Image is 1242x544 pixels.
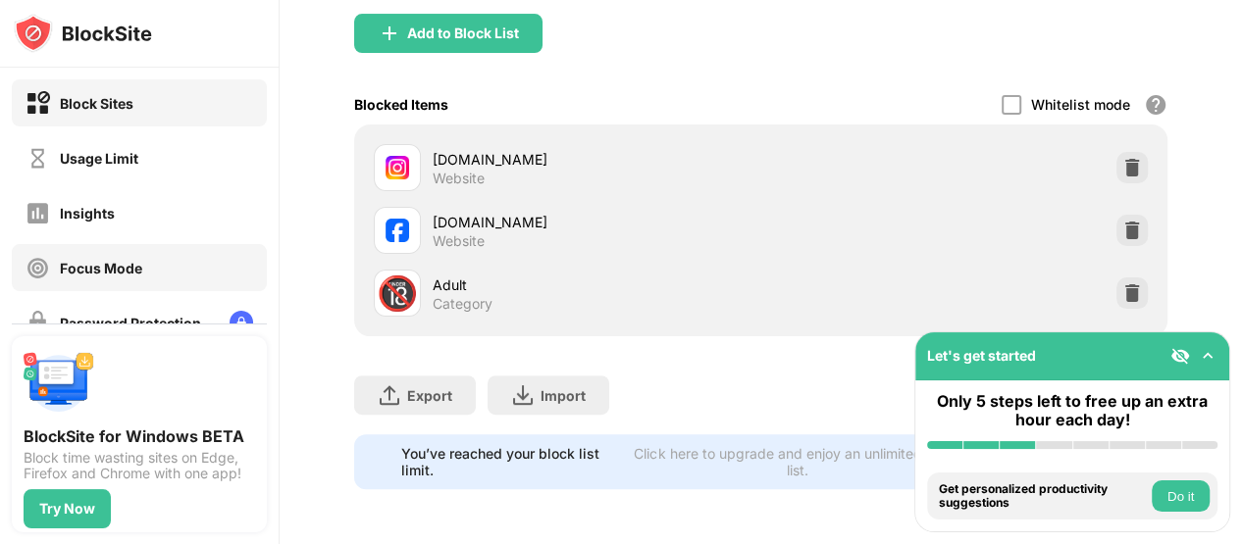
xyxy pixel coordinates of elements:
[26,201,50,225] img: insights-off.svg
[386,156,409,179] img: favicons
[1031,96,1130,113] div: Whitelist mode
[26,146,50,171] img: time-usage-off.svg
[60,315,201,331] div: Password Protection
[60,95,133,112] div: Block Sites
[386,219,409,242] img: favicons
[24,426,255,446] div: BlockSite for Windows BETA
[26,91,50,116] img: block-on.svg
[39,501,95,517] div: Try Now
[1152,480,1210,512] button: Do it
[354,96,448,113] div: Blocked Items
[24,450,255,481] div: Block time wasting sites on Edge, Firefox and Chrome with one app!
[24,348,94,419] img: push-desktop.svg
[433,274,761,295] div: Adult
[927,392,1217,429] div: Only 5 steps left to free up an extra hour each day!
[26,311,50,335] img: password-protection-off.svg
[407,387,452,404] div: Export
[401,445,621,478] div: You’ve reached your block list limit.
[60,150,138,167] div: Usage Limit
[633,445,962,478] div: Click here to upgrade and enjoy an unlimited block list.
[1170,346,1190,366] img: eye-not-visible.svg
[541,387,586,404] div: Import
[433,170,485,187] div: Website
[14,14,152,53] img: logo-blocksite.svg
[407,25,519,41] div: Add to Block List
[433,212,761,232] div: [DOMAIN_NAME]
[1198,346,1217,366] img: omni-setup-toggle.svg
[927,347,1036,364] div: Let's get started
[433,149,761,170] div: [DOMAIN_NAME]
[433,295,492,313] div: Category
[60,260,142,276] div: Focus Mode
[377,273,418,314] div: 🔞
[26,256,50,280] img: focus-off.svg
[939,482,1147,511] div: Get personalized productivity suggestions
[230,311,253,334] img: lock-menu.svg
[433,232,485,250] div: Website
[60,205,115,222] div: Insights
